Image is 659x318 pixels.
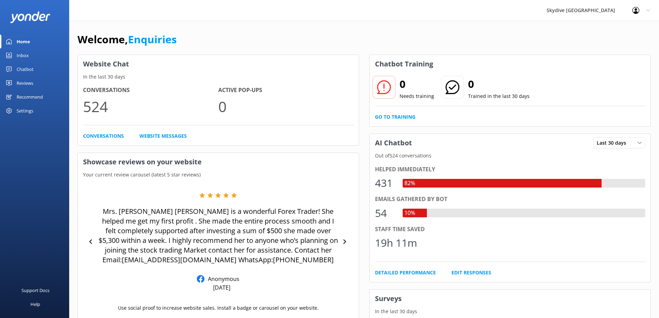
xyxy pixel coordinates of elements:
h3: AI Chatbot [370,134,417,152]
h4: Active Pop-ups [218,86,354,95]
div: Home [17,35,30,48]
a: Conversations [83,132,124,140]
p: 0 [218,95,354,118]
h3: Surveys [370,290,651,308]
div: Emails gathered by bot [375,195,646,204]
div: Support Docs [21,283,49,297]
p: Anonymous [204,275,239,283]
div: Helped immediately [375,165,646,174]
div: Reviews [17,76,33,90]
a: Go to Training [375,113,415,121]
div: Inbox [17,48,29,62]
p: Mrs. [PERSON_NAME] [PERSON_NAME] is a wonderful Forex Trader! She helped me get my first profit .... [97,207,340,265]
div: Chatbot [17,62,34,76]
div: Settings [17,104,33,118]
p: Your current review carousel (latest 5 star reviews) [78,171,359,179]
h2: 0 [468,76,530,92]
div: 431 [375,175,396,191]
h3: Chatbot Training [370,55,438,73]
p: [DATE] [213,284,230,291]
div: Recommend [17,90,43,104]
div: 19h 11m [375,235,417,251]
a: Detailed Performance [375,269,436,276]
div: 10% [403,209,417,218]
h3: Website Chat [78,55,359,73]
h4: Conversations [83,86,218,95]
p: 524 [83,95,218,118]
p: Trained in the last 30 days [468,92,530,100]
p: In the last 30 days [370,308,651,315]
div: 82% [403,179,417,188]
h1: Welcome, [77,31,177,48]
p: Use social proof to increase website sales. Install a badge or carousel on your website. [118,304,319,312]
div: Help [30,297,40,311]
div: 54 [375,205,396,221]
div: Staff time saved [375,225,646,234]
a: Website Messages [139,132,187,140]
a: Enquiries [128,32,177,46]
span: Last 30 days [597,139,630,147]
img: Facebook Reviews [197,275,204,283]
h3: Showcase reviews on your website [78,153,359,171]
p: In the last 30 days [78,73,359,81]
img: yonder-white-logo.png [10,11,50,23]
p: Out of 524 conversations [370,152,651,160]
p: Needs training [400,92,434,100]
h2: 0 [400,76,434,92]
a: Edit Responses [451,269,491,276]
